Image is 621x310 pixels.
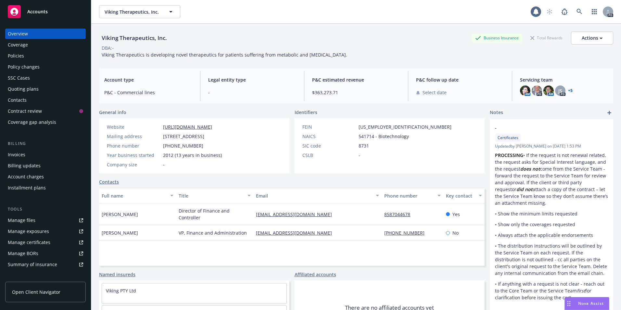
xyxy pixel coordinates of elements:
[564,297,609,310] button: Nova Assist
[452,211,460,218] span: Yes
[5,161,86,171] a: Billing updates
[5,51,86,61] a: Policies
[490,119,613,306] div: -CertificatesUpdatedby [PERSON_NAME] on [DATE] 1:53 PMPROCESSING• If the request is not renewal r...
[295,271,336,278] a: Affiliated accounts
[163,152,222,159] span: 2012 (13 years in business)
[8,84,39,94] div: Quoting plans
[99,188,176,203] button: Full name
[520,76,608,83] span: Servicing team
[295,109,317,116] span: Identifiers
[104,89,192,96] span: P&C - Commercial lines
[472,34,522,42] div: Business Insurance
[163,124,212,130] a: [URL][DOMAIN_NAME]
[107,133,160,140] div: Mailing address
[532,85,542,96] img: photo
[568,89,573,93] a: +5
[446,192,475,199] div: Key contact
[384,192,434,199] div: Phone number
[5,3,86,21] a: Accounts
[179,229,247,236] span: VP, Finance and Administration
[382,188,443,203] button: Phone number
[8,62,40,72] div: Policy changes
[5,237,86,248] a: Manage certificates
[5,106,86,116] a: Contract review
[102,229,138,236] span: [PERSON_NAME]
[8,237,50,248] div: Manage certificates
[490,109,503,117] span: Notes
[605,109,613,117] a: add
[498,135,518,141] span: Certificates
[573,5,586,18] a: Search
[256,192,372,199] div: Email
[99,271,135,278] a: Named insureds
[302,142,356,149] div: SIC code
[8,183,46,193] div: Installment plans
[5,62,86,72] a: Policy changes
[495,124,591,131] span: -
[104,76,192,83] span: Account type
[5,248,86,259] a: Manage BORs
[99,34,170,42] div: Viking Therapeutics, Inc.
[443,188,485,203] button: Key contact
[495,221,608,228] p: • Show only the coverages requested
[359,133,409,140] span: 541714 - Biotechnology
[577,288,585,294] em: first
[359,152,360,159] span: -
[5,215,86,226] a: Manage files
[8,248,38,259] div: Manage BORs
[8,215,35,226] div: Manage files
[8,95,27,105] div: Contacts
[5,40,86,50] a: Coverage
[105,8,161,15] span: Viking Therapeutics, Inc.
[495,152,608,206] p: • If the request is not renewal related, the request asks for Special Interest language, and the ...
[179,192,243,199] div: Title
[256,230,337,236] a: [EMAIL_ADDRESS][DOMAIN_NAME]
[107,152,160,159] div: Year business started
[582,32,602,44] div: Actions
[495,210,608,217] p: • Show the minimum limits requested
[8,259,57,270] div: Summary of insurance
[208,89,296,96] span: -
[27,9,48,14] span: Accounts
[359,142,369,149] span: 8731
[8,51,24,61] div: Policies
[558,87,562,94] span: JS
[107,161,160,168] div: Company size
[8,149,25,160] div: Invoices
[8,29,28,39] div: Overview
[416,76,504,83] span: P&C follow up date
[565,297,573,310] div: Drag to move
[5,226,86,237] a: Manage exposures
[256,211,337,217] a: [EMAIL_ADDRESS][DOMAIN_NAME]
[8,73,30,83] div: SSC Cases
[163,133,204,140] span: [STREET_ADDRESS]
[8,226,49,237] div: Manage exposures
[5,172,86,182] a: Account charges
[495,242,608,277] p: • The distribution instructions will be outlined by the Service Team on each request. If the dist...
[571,32,613,45] button: Actions
[588,5,601,18] a: Switch app
[543,5,556,18] a: Start snowing
[163,142,203,149] span: [PHONE_NUMBER]
[384,211,415,217] a: 8587044678
[12,289,60,295] span: Open Client Navigator
[5,73,86,83] a: SSC Cases
[107,123,160,130] div: Website
[543,85,554,96] img: photo
[8,106,42,116] div: Contract review
[176,188,253,203] button: Title
[5,259,86,270] a: Summary of insurance
[578,301,604,306] span: Nova Assist
[520,85,530,96] img: photo
[179,207,250,221] span: Director of Finance and Controller
[5,29,86,39] a: Overview
[208,76,296,83] span: Legal entity type
[302,123,356,130] div: FEIN
[8,172,44,182] div: Account charges
[452,229,459,236] span: No
[495,152,523,158] strong: PROCESSING
[312,89,400,96] span: $363,273.71
[302,133,356,140] div: NAICS
[102,52,347,58] span: Viking Therapeutics is developing novel therapeutics for patients suffering from metabolic and [M...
